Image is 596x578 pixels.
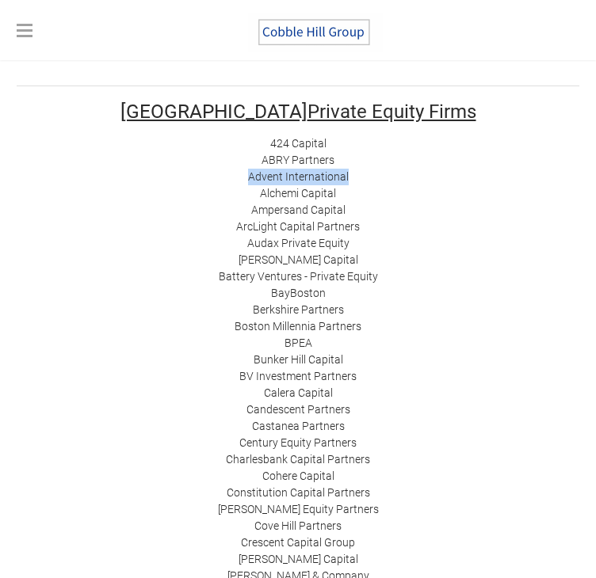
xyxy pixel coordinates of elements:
[262,470,334,482] a: Cohere Capital
[248,13,383,52] img: The Cobble Hill Group LLC
[308,101,476,123] font: Private Equity Firms
[270,137,327,150] a: 424 Capital
[239,436,357,449] a: ​Century Equity Partners
[227,486,370,499] a: Constitution Capital Partners
[264,386,333,399] a: Calera Capital
[271,287,326,299] a: BayBoston
[248,170,349,183] a: Advent International
[239,370,357,382] a: BV Investment Partners
[254,519,342,532] a: Cove Hill Partners
[219,270,378,283] a: Battery Ventures - Private Equity
[218,503,379,515] a: ​[PERSON_NAME] Equity Partners
[246,403,350,416] a: Candescent Partners
[120,100,308,123] font: [GEOGRAPHIC_DATA]
[253,303,344,316] a: Berkshire Partners
[235,320,361,333] a: Boston Millennia Partners
[252,420,345,432] a: ​Castanea Partners
[226,453,370,466] a: Charlesbank Capital Partners
[236,220,360,233] a: ​ArcLight Capital Partners
[254,353,343,366] a: ​Bunker Hill Capital
[285,337,312,349] a: BPEA
[260,187,336,200] a: Alchemi Capital
[241,536,355,549] a: ​Crescent Capital Group
[251,203,346,216] a: ​Ampersand Capital
[239,253,358,266] a: [PERSON_NAME] Capital
[239,553,358,565] a: [PERSON_NAME] Capital
[247,237,350,249] a: Audax Private Equity
[262,154,334,166] a: ​ABRY Partners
